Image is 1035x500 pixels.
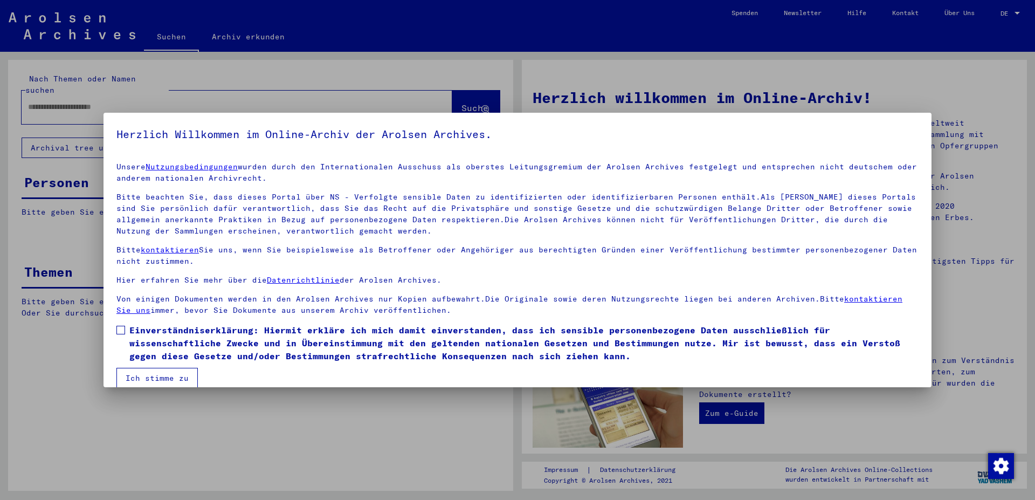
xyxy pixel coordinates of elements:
[116,126,919,143] h5: Herzlich Willkommen im Online-Archiv der Arolsen Archives.
[116,275,919,286] p: Hier erfahren Sie mehr über die der Arolsen Archives.
[146,162,238,172] a: Nutzungsbedingungen
[116,161,919,184] p: Unsere wurden durch den Internationalen Ausschuss als oberstes Leitungsgremium der Arolsen Archiv...
[988,453,1014,479] img: Zustimmung ändern
[116,293,919,316] p: Von einigen Dokumenten werden in den Arolsen Archives nur Kopien aufbewahrt.Die Originale sowie d...
[116,191,919,237] p: Bitte beachten Sie, dass dieses Portal über NS - Verfolgte sensible Daten zu identifizierten oder...
[141,245,199,255] a: kontaktieren
[267,275,340,285] a: Datenrichtlinie
[116,368,198,388] button: Ich stimme zu
[129,324,919,362] span: Einverständniserklärung: Hiermit erkläre ich mich damit einverstanden, dass ich sensible personen...
[116,244,919,267] p: Bitte Sie uns, wenn Sie beispielsweise als Betroffener oder Angehöriger aus berechtigten Gründen ...
[988,453,1013,478] div: Zustimmung ändern
[116,294,902,315] a: kontaktieren Sie uns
